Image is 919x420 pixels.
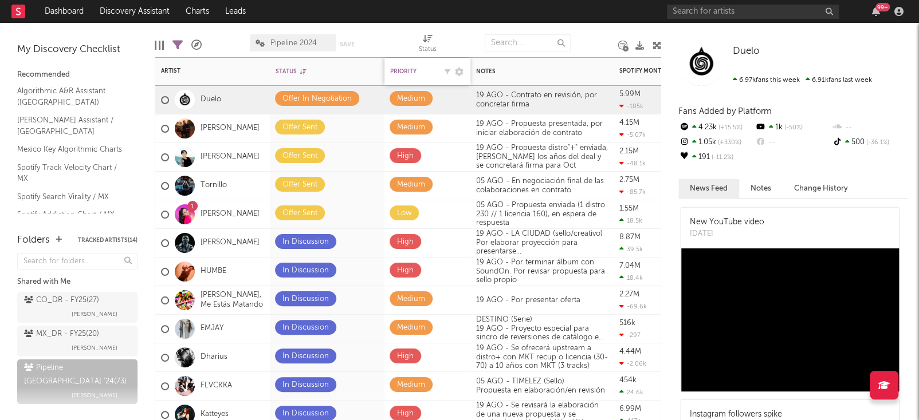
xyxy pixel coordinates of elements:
[397,92,425,106] div: Medium
[17,43,138,57] div: My Discovery Checklist
[397,149,414,163] div: High
[282,235,329,249] div: In Discussion
[619,331,641,339] div: -297
[710,154,733,161] span: -11.2 %
[733,77,800,84] span: 6.97k fans this week
[201,124,260,133] a: [PERSON_NAME]
[619,319,635,327] div: 516k
[282,264,329,278] div: In Discussion
[161,68,247,74] div: Artist
[733,46,760,56] span: Duelo
[831,120,908,135] div: --
[619,291,639,298] div: 2.27M
[17,208,126,221] a: Spotify Addiction Chart / MX
[282,92,352,106] div: Offer In Negotiation
[201,95,221,105] a: Duelo
[17,292,138,323] a: CO_DR - FY25(27)[PERSON_NAME]
[282,149,317,163] div: Offer Sent
[17,85,126,108] a: Algorithmic A&R Assistant ([GEOGRAPHIC_DATA])
[619,377,637,384] div: 454k
[690,228,764,240] div: [DATE]
[619,303,647,310] div: -69.6k
[282,378,329,392] div: In Discussion
[470,377,611,395] div: 05 AGO - TIMELEZ (Sello) Propuesta en elaboración/en revisión
[191,29,202,62] div: A&R Pipeline
[397,121,425,134] div: Medium
[17,114,126,137] a: [PERSON_NAME] Assistant / [GEOGRAPHIC_DATA]
[282,207,317,220] div: Offer Sent
[397,350,414,363] div: High
[72,341,117,355] span: [PERSON_NAME]
[17,275,138,289] div: Shared with Me
[397,207,411,220] div: Low
[619,131,646,138] div: -5.07k
[455,68,464,76] i: Edit settings for Priority
[678,120,755,135] div: 4.23k
[782,125,802,131] span: -50 %
[470,258,614,285] div: 19 AGO - Por terminar álbum con SoundOn. Por revisar propuesta para sello propio
[783,179,859,198] button: Change History
[24,327,99,341] div: MX_DR - FY25 ( 20 )
[470,229,614,256] div: 19 AGO - LA CIUDAD (sello/creativo)
[397,264,414,278] div: High
[476,239,608,256] div: Por elaborar proyección para presentarse
[282,178,317,192] div: Offer Sent
[619,233,641,241] div: 8.87M
[201,291,264,310] a: [PERSON_NAME], Me Estás Matando
[442,66,453,77] button: Filter by Priority
[872,7,880,16] button: 99+
[270,39,317,47] span: Pipeline 2024
[340,41,355,47] button: Save
[470,91,614,109] div: 19 AGO - Contrato en revisión, por concretar firma
[17,191,126,203] a: Spotify Search Virality / MX
[875,3,890,11] div: 99 +
[470,344,614,371] div: 19 AGO - Se ofrecerá upstream a distro+ con MKT recup o licencia (30-70) a 10 años con MKT (3 tra...
[397,178,425,192] div: Medium
[755,120,831,135] div: 1k
[172,29,183,62] div: Filters(26 of 73)
[155,29,164,62] div: Edit Columns
[716,140,741,146] span: +330 %
[17,253,138,270] input: Search for folders...
[397,235,414,249] div: High
[667,5,839,19] input: Search for artists
[733,77,872,84] span: 6.91k fans last week
[470,315,614,342] div: DESTINO (Serie) 19 AGO - Proyecto especial para sincro de reversiones de catálogo en serie. En el...
[619,389,643,396] div: 24.6k
[619,348,641,355] div: 4.44M
[619,274,643,282] div: 18.4k
[678,135,755,150] div: 1.05k
[619,176,639,184] div: 2.75M
[619,188,646,196] div: -85.7k
[470,177,614,195] div: 05 AGO - En negociación final de las colaboraciones en contrato
[619,68,705,74] div: Spotify Monthly Listeners
[733,46,760,57] a: Duelo
[201,410,229,419] a: Katteyes
[282,292,329,306] div: In Discussion
[619,90,641,98] div: 5.99M
[619,102,643,110] div: -105k
[276,68,350,75] div: Status
[78,237,138,243] button: Tracked Artists(14)
[282,350,329,363] div: In Discussion
[690,216,764,228] div: New YouTube video
[201,181,227,191] a: Tornillo
[390,68,436,75] div: Priority
[485,34,571,51] input: Search...
[17,68,138,82] div: Recommended
[24,294,99,307] div: CO_DR - FY25 ( 27 )
[72,389,117,402] span: [PERSON_NAME]
[419,29,437,62] div: Status
[470,144,614,171] div: 19 AGO - Propuesta distro"+" enviada, [PERSON_NAME] los años del deal y se concretará firma para Oct
[619,160,646,167] div: -48.1k
[678,150,755,165] div: 191
[201,152,260,162] a: [PERSON_NAME]
[619,245,643,253] div: 39.5k
[17,143,126,156] a: Mexico Key Algorithmic Charts
[17,326,138,356] a: MX_DR - FY25(20)[PERSON_NAME]
[201,324,223,334] a: EMJAY
[619,405,641,413] div: 6.99M
[17,161,126,185] a: Spotify Track Velocity Chart / MX
[201,381,232,391] a: FLVCKKA
[470,201,614,228] div: 05 AGO - Propuesta enviada (1 distro 230 // 1 licencia 160), en espera de respuesta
